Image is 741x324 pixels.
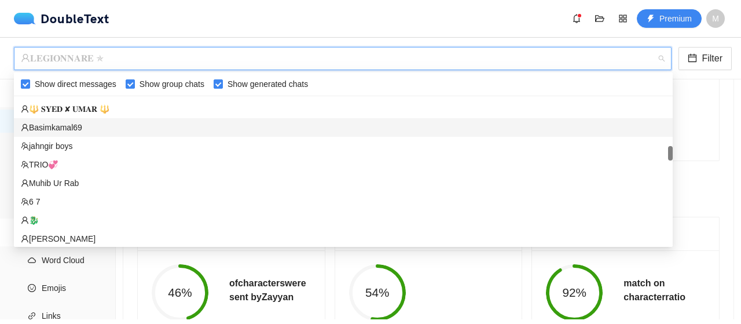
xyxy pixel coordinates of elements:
div: 🔱 𝐒𝐘𝐄𝐃 ✘ 𝐔𝐌𝐀𝐑 🔱 [21,103,666,115]
button: thunderboltPremium [637,9,702,28]
span: Show generated chats [223,78,313,90]
button: calendarFilter [678,47,732,70]
span: folder-open [591,14,608,23]
span: Filter [702,51,722,65]
div: 🔱 𝐒𝐘𝐄𝐃 ✘ 𝐔𝐌𝐀𝐑 🔱 [14,100,673,118]
span: 46% [152,287,208,299]
span: 𝐋𝐄𝐆𝐈𝐎𝐍𝐍𝐀𝐑𝐄 ✯ [21,48,665,70]
span: Word Cloud [42,249,107,272]
span: link [28,312,36,320]
div: TRIO💞 [21,158,666,171]
div: ‏‎Basimkamal69‎‏ [21,121,666,134]
img: logo [14,13,41,24]
span: thunderbolt [647,14,655,24]
span: user [21,105,29,113]
div: ‏محمد‏ [14,230,673,248]
div: 𝐋𝐄𝐆𝐈𝐎𝐍𝐍𝐀𝐑𝐄 ✯ [21,48,654,70]
span: cloud [28,256,36,264]
span: smile [28,284,36,292]
span: Show direct messages [30,78,121,90]
a: logoDoubleText [14,13,109,24]
span: user [21,216,29,224]
span: 92% [546,287,603,299]
div: 6 7 [14,192,673,211]
div: jahngir boys [14,137,673,155]
span: team [21,161,29,169]
span: 54% [349,287,406,299]
button: bell [567,9,586,28]
button: folder-open [590,9,609,28]
div: Muhib Ur Rab [14,174,673,192]
div: TRIO💞 [14,155,673,174]
div: 🐉 [14,211,673,230]
div: 6 7 [21,195,666,208]
span: M [712,9,719,28]
span: bell [568,14,585,23]
span: user [21,53,30,63]
span: Premium [659,12,692,25]
button: appstore [614,9,632,28]
div: 🐉 [21,214,666,227]
span: Show group chats [135,78,209,90]
span: team [21,198,29,206]
span: user [21,123,29,132]
span: user [21,179,29,187]
div: ‏‎Basimkamal69‎‏ [14,118,673,137]
h5: of characters were sent by Zayyan [229,276,306,304]
span: user [21,235,29,243]
div: ‏[PERSON_NAME] [21,232,666,245]
h5: match on character ratio [623,276,685,304]
div: DoubleText [14,13,109,24]
div: jahngir boys [21,140,666,152]
span: Emojis [42,276,107,300]
span: team [21,142,29,150]
div: Muhib Ur Rab [21,177,666,190]
span: appstore [614,14,632,23]
span: calendar [688,53,697,64]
